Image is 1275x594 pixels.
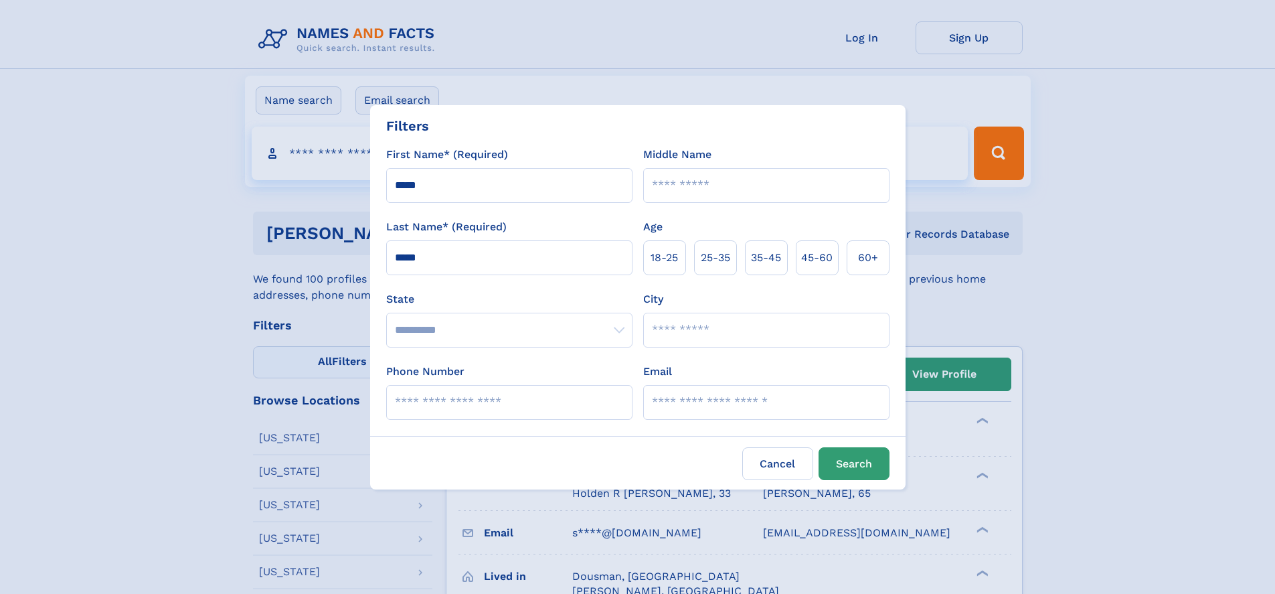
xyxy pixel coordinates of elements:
label: Email [643,364,672,380]
span: 18‑25 [651,250,678,266]
span: 25‑35 [701,250,730,266]
label: City [643,291,663,307]
label: Phone Number [386,364,464,380]
label: Cancel [742,447,813,480]
label: Age [643,219,663,235]
button: Search [819,447,889,480]
span: 60+ [858,250,878,266]
div: Filters [386,116,429,136]
span: 45‑60 [801,250,833,266]
label: Last Name* (Required) [386,219,507,235]
label: First Name* (Required) [386,147,508,163]
span: 35‑45 [751,250,781,266]
label: Middle Name [643,147,711,163]
label: State [386,291,632,307]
